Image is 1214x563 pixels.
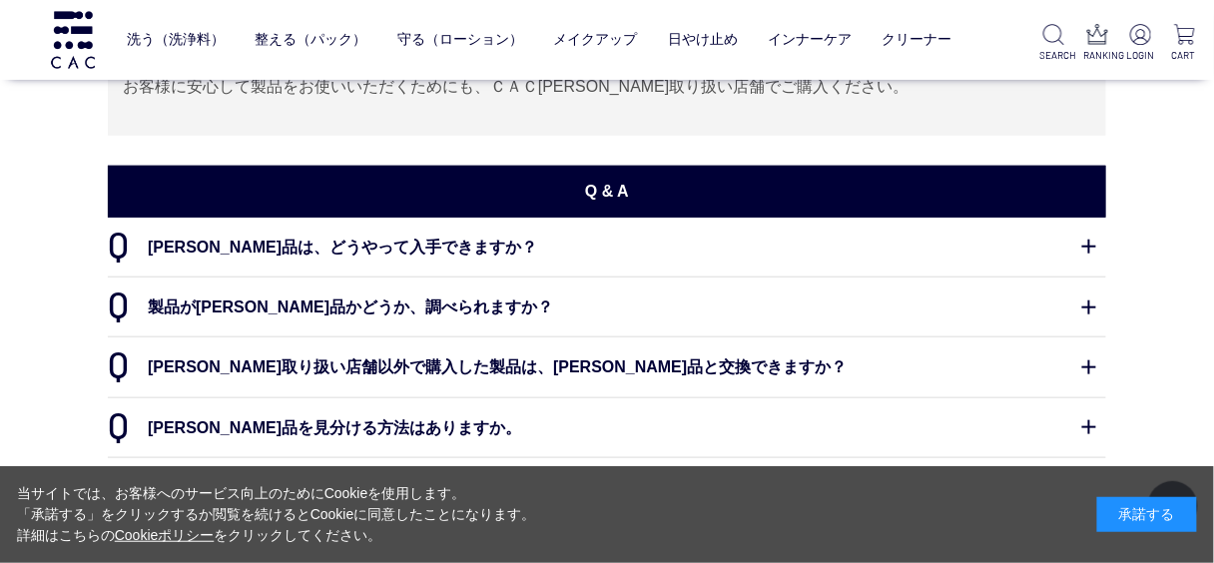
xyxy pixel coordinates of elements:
a: インナーケア [768,16,852,64]
p: CART [1170,48,1198,63]
h2: Q & A [108,166,1106,217]
a: 整える（パック） [256,16,367,64]
p: LOGIN [1127,48,1155,63]
a: 洗う（洗浄料） [127,16,225,64]
a: SEARCH [1040,24,1068,63]
div: 承諾する [1097,497,1197,532]
dt: [PERSON_NAME]品を見分ける方法はありますか。 [108,398,1106,457]
img: logo [48,11,98,68]
a: メイクアップ [554,16,638,64]
div: 当サイトでは、お客様へのサービス向上のためにCookieを使用します。 「承諾する」をクリックするか閲覧を続けるとCookieに同意したことになります。 詳細はこちらの をクリックしてください。 [17,483,536,546]
a: クリーナー [883,16,952,64]
dt: [PERSON_NAME]品は、どうやって入手できますか？ [108,218,1106,277]
dt: [PERSON_NAME]取り扱い店舗以外で購入した製品は、[PERSON_NAME]品と交換できますか？ [108,337,1106,396]
a: CART [1170,24,1198,63]
a: RANKING [1083,24,1111,63]
dt: 製品が[PERSON_NAME]品かどうか、調べられますか？ [108,278,1106,336]
a: 日やけ止め [668,16,738,64]
p: SEARCH [1040,48,1068,63]
p: RANKING [1083,48,1111,63]
a: 守る（ローション） [397,16,523,64]
a: Cookieポリシー [115,527,215,543]
a: LOGIN [1127,24,1155,63]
